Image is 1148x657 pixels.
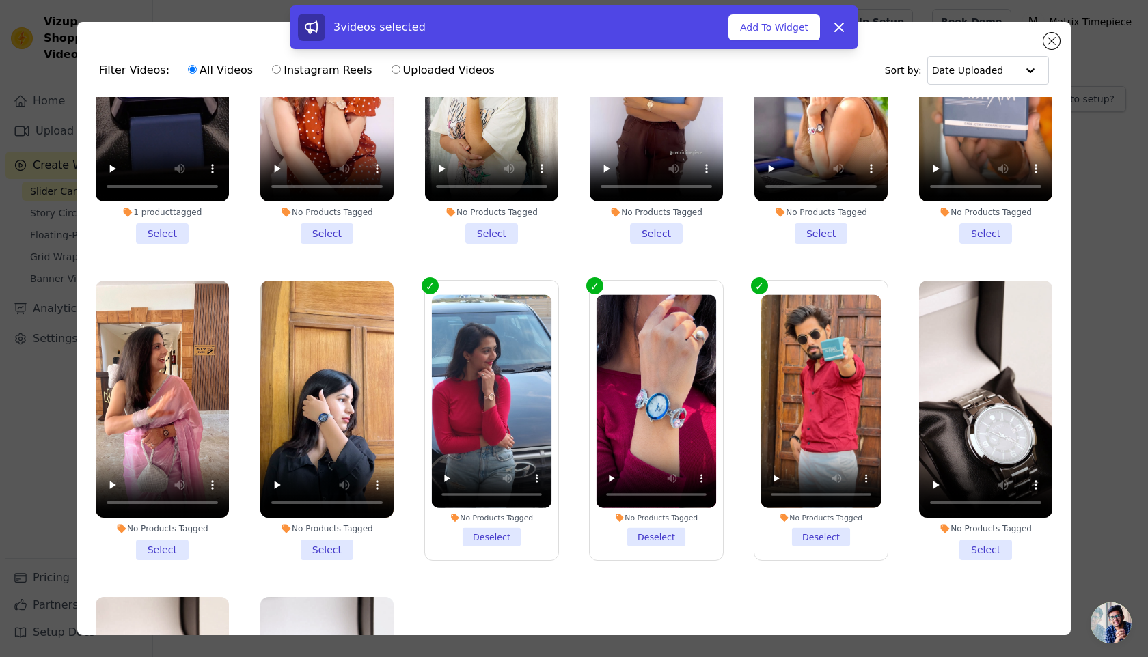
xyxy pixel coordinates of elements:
label: Instagram Reels [271,61,372,79]
div: No Products Tagged [96,523,229,534]
div: No Products Tagged [425,207,558,218]
a: Open chat [1091,602,1132,643]
div: No Products Tagged [432,513,552,522]
div: Sort by: [885,56,1050,85]
div: No Products Tagged [761,513,881,522]
div: 1 product tagged [96,207,229,218]
div: No Products Tagged [597,513,717,522]
span: 3 videos selected [333,20,426,33]
div: No Products Tagged [919,207,1052,218]
div: Filter Videos: [99,55,502,86]
div: No Products Tagged [260,523,394,534]
button: Add To Widget [728,14,820,40]
div: No Products Tagged [590,207,723,218]
label: Uploaded Videos [391,61,495,79]
div: No Products Tagged [260,207,394,218]
div: No Products Tagged [754,207,888,218]
label: All Videos [187,61,254,79]
div: No Products Tagged [919,523,1052,534]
